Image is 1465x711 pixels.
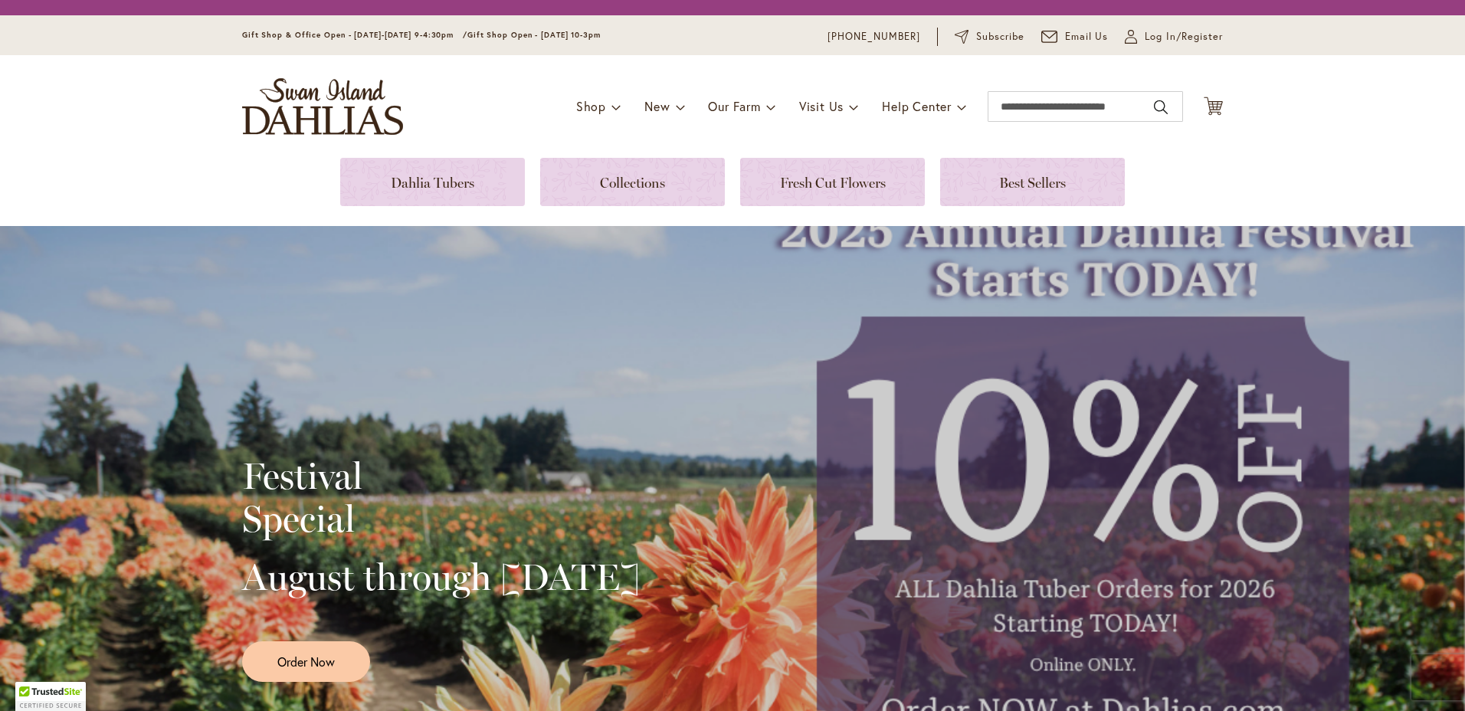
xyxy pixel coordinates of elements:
[1154,95,1168,120] button: Search
[15,682,86,711] div: TrustedSite Certified
[467,30,601,40] span: Gift Shop Open - [DATE] 10-3pm
[644,98,670,114] span: New
[955,29,1024,44] a: Subscribe
[576,98,606,114] span: Shop
[277,653,335,670] span: Order Now
[708,98,760,114] span: Our Farm
[242,555,640,598] h2: August through [DATE]
[828,29,920,44] a: [PHONE_NUMBER]
[1145,29,1223,44] span: Log In/Register
[1065,29,1109,44] span: Email Us
[242,78,403,135] a: store logo
[242,454,640,540] h2: Festival Special
[882,98,952,114] span: Help Center
[799,98,844,114] span: Visit Us
[1125,29,1223,44] a: Log In/Register
[242,30,467,40] span: Gift Shop & Office Open - [DATE]-[DATE] 9-4:30pm /
[242,641,370,682] a: Order Now
[1041,29,1109,44] a: Email Us
[976,29,1024,44] span: Subscribe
